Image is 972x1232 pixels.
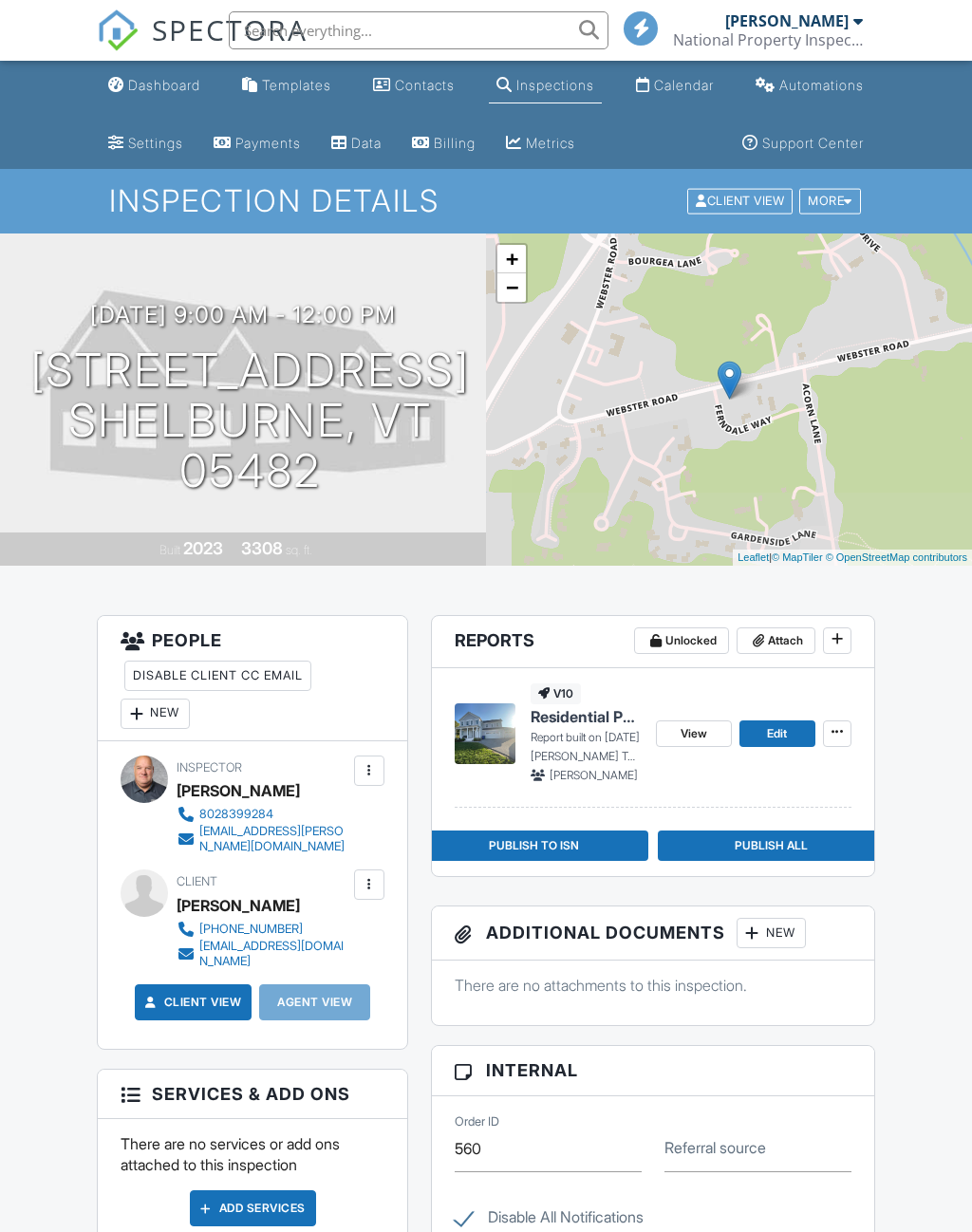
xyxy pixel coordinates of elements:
div: [PERSON_NAME] [177,776,300,805]
label: Order ID [455,1113,499,1130]
label: Disable All Notifications [455,1208,644,1232]
a: 8028399284 [177,805,348,824]
div: Templates [262,77,331,93]
a: Settings [101,126,191,161]
a: Metrics [498,126,583,161]
a: Contacts [365,68,462,103]
a: © OpenStreetMap contributors [826,551,967,563]
div: Payments [235,135,301,151]
div: Billing [434,135,476,151]
h3: People [98,616,406,741]
div: Dashboard [128,77,200,93]
span: Inspector [177,760,242,775]
h3: [DATE] 9:00 am - 12:00 pm [90,302,396,327]
div: More [799,189,861,215]
div: Data [351,135,382,151]
a: [EMAIL_ADDRESS][PERSON_NAME][DOMAIN_NAME] [177,824,348,854]
span: Built [159,543,180,557]
h1: [STREET_ADDRESS] Shelburne, VT 05482 [30,345,470,495]
div: Metrics [526,135,575,151]
span: Client [177,874,217,888]
a: Data [324,126,389,161]
div: New [737,918,806,948]
a: Support Center [735,126,871,161]
div: 3308 [241,538,283,558]
div: 2023 [183,538,223,558]
a: [EMAIL_ADDRESS][DOMAIN_NAME] [177,939,348,969]
div: Calendar [654,77,714,93]
div: [EMAIL_ADDRESS][DOMAIN_NAME] [199,939,348,969]
label: Referral source [664,1137,766,1158]
div: Automations [779,77,864,93]
div: Add Services [190,1190,316,1226]
div: [EMAIL_ADDRESS][PERSON_NAME][DOMAIN_NAME] [199,824,348,854]
a: Templates [234,68,339,103]
div: New [121,699,190,729]
a: Zoom in [497,245,526,273]
div: Inspections [516,77,594,93]
div: [PERSON_NAME] [725,11,849,30]
a: Client View [141,993,242,1012]
div: 8028399284 [199,807,273,822]
h3: Services & Add ons [98,1070,406,1119]
a: Billing [404,126,483,161]
a: Automations (Basic) [748,68,871,103]
span: sq. ft. [286,543,312,557]
h3: Internal [432,1046,874,1095]
h3: Additional Documents [432,906,874,961]
div: Disable Client CC Email [124,661,311,691]
a: Payments [206,126,308,161]
p: There are no attachments to this inspection. [455,975,851,996]
a: Inspections [489,68,602,103]
img: The Best Home Inspection Software - Spectora [97,9,139,51]
div: Support Center [762,135,864,151]
a: Dashboard [101,68,208,103]
input: Search everything... [229,11,608,49]
a: © MapTiler [772,551,823,563]
a: SPECTORA [97,26,308,65]
a: [PHONE_NUMBER] [177,920,348,939]
a: Client View [685,193,797,207]
h1: Inspection Details [109,184,863,217]
div: Client View [687,189,793,215]
div: | [733,550,972,566]
div: National Property Inspections Norther Central Vermont [673,30,863,49]
span: SPECTORA [152,9,308,49]
a: Leaflet [738,551,769,563]
div: [PHONE_NUMBER] [199,922,303,937]
div: [PERSON_NAME] [177,891,300,920]
div: Contacts [395,77,455,93]
a: Zoom out [497,273,526,302]
a: Calendar [628,68,721,103]
div: Settings [128,135,183,151]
